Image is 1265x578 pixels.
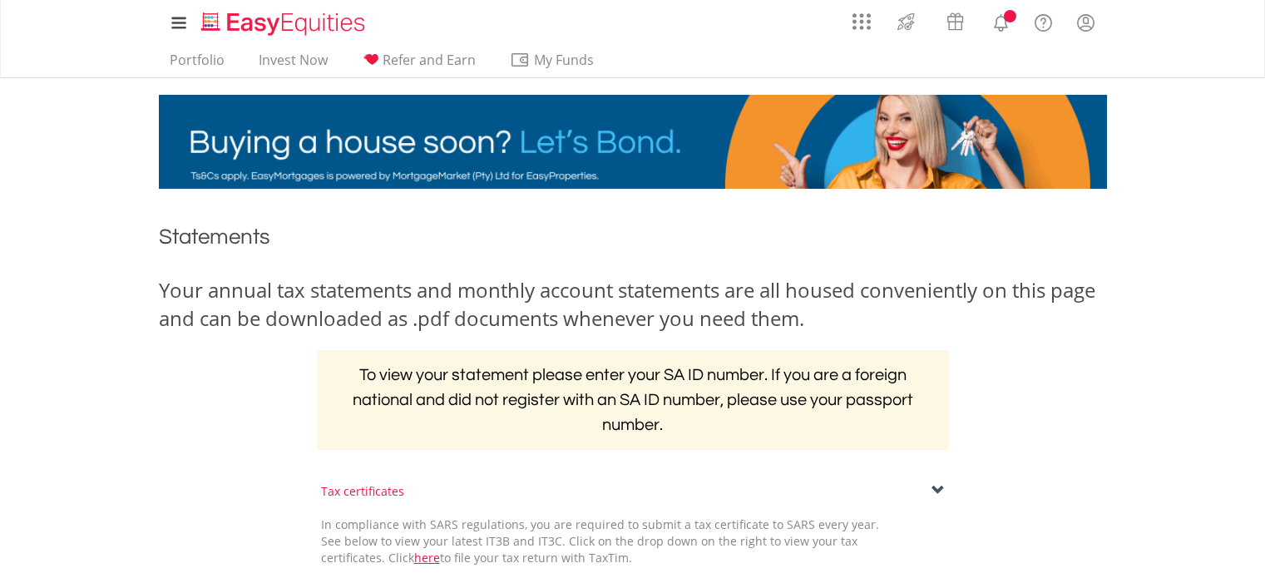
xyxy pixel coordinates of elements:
img: thrive-v2.svg [892,8,920,35]
div: Tax certificates [321,483,945,500]
a: Refer and Earn [355,52,482,77]
img: grid-menu-icon.svg [852,12,871,31]
a: FAQ's and Support [1022,4,1065,37]
a: Invest Now [252,52,334,77]
a: here [414,550,440,566]
div: Your annual tax statements and monthly account statements are all housed conveniently on this pag... [159,276,1107,333]
img: EasyMortage Promotion Banner [159,95,1107,189]
span: In compliance with SARS regulations, you are required to submit a tax certificate to SARS every y... [321,516,879,566]
img: vouchers-v2.svg [941,8,969,35]
a: Portfolio [163,52,231,77]
h2: To view your statement please enter your SA ID number. If you are a foreign national and did not ... [317,350,949,450]
a: Notifications [980,4,1022,37]
span: Statements [159,226,270,248]
span: My Funds [510,49,619,71]
a: Home page [195,4,372,37]
a: Vouchers [931,4,980,35]
span: Refer and Earn [383,51,476,69]
img: EasyEquities_Logo.png [198,10,372,37]
a: My Profile [1065,4,1107,41]
a: AppsGrid [842,4,882,31]
span: Click to file your tax return with TaxTim. [388,550,632,566]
